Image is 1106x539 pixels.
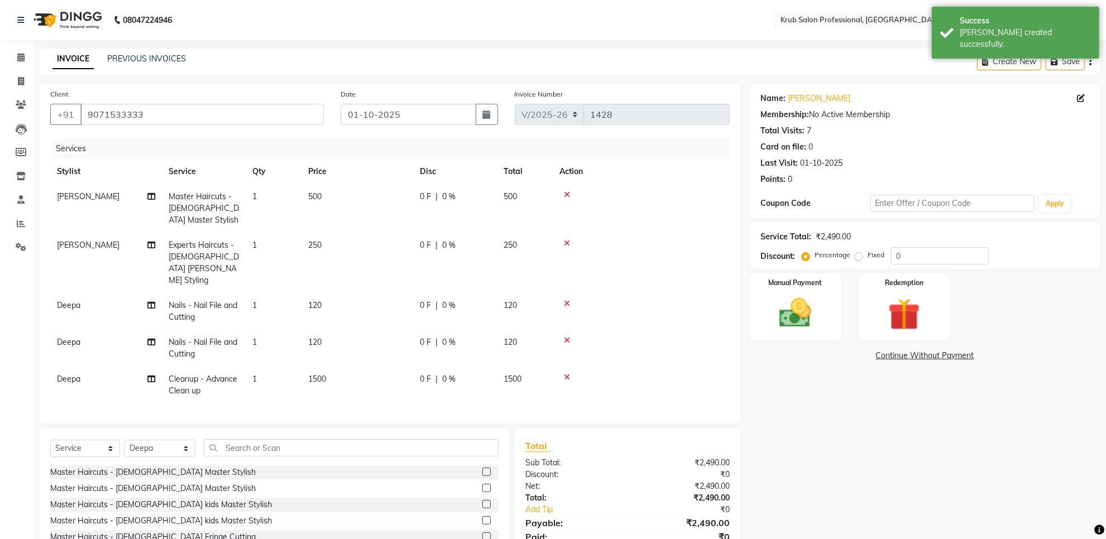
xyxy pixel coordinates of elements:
div: Bill created successfully. [960,27,1091,50]
label: Fixed [868,250,884,260]
div: Master Haircuts - [DEMOGRAPHIC_DATA] kids Master Stylish [50,515,272,527]
div: Success [960,15,1091,27]
a: INVOICE [52,49,94,69]
span: [PERSON_NAME] [57,240,119,250]
div: Card on file: [760,141,806,153]
span: 500 [308,191,322,201]
span: Deepa [57,337,80,347]
span: 0 % [442,191,456,203]
div: Total Visits: [760,125,805,137]
div: Points: [760,174,786,185]
span: | [435,373,438,385]
div: ₹2,490.00 [816,231,851,243]
a: [PERSON_NAME] [788,93,850,104]
div: Services [51,138,738,159]
img: logo [28,4,105,36]
span: 120 [308,300,322,310]
div: Master Haircuts - [DEMOGRAPHIC_DATA] Master Stylish [50,466,256,478]
a: PREVIOUS INVOICES [107,54,186,64]
a: Add Tip [517,504,646,516]
span: 120 [308,337,322,347]
span: 0 F [420,373,431,385]
span: 1 [252,337,257,347]
span: | [435,300,438,311]
span: | [435,336,438,348]
img: _gift.svg [878,295,930,334]
span: Master Haircuts - [DEMOGRAPHIC_DATA] Master Stylish [169,191,239,225]
div: Master Haircuts - [DEMOGRAPHIC_DATA] kids Master Stylish [50,499,272,511]
span: 0 F [420,191,431,203]
a: Continue Without Payment [751,350,1098,362]
button: Save [1046,53,1085,70]
div: ₹0 [628,469,738,480]
span: 0 % [442,300,456,311]
th: Total [497,159,553,184]
th: Stylist [50,159,162,184]
div: 7 [807,125,811,137]
div: Master Haircuts - [DEMOGRAPHIC_DATA] Master Stylish [50,483,256,494]
div: Discount: [760,251,795,262]
span: Total [525,440,551,452]
span: 250 [504,240,517,250]
button: Apply [1039,195,1071,212]
div: Coupon Code [760,198,870,209]
label: Client [50,89,68,99]
span: 0 % [442,373,456,385]
label: Percentage [815,250,850,260]
span: 1 [252,191,257,201]
span: | [435,239,438,251]
th: Qty [246,159,301,184]
div: No Active Membership [760,109,1089,121]
input: Search or Scan [204,439,499,456]
span: 1 [252,374,257,384]
span: [PERSON_NAME] [57,191,119,201]
div: Membership: [760,109,809,121]
span: 0 F [420,336,431,348]
th: Action [553,159,730,184]
span: 250 [308,240,322,250]
span: 1 [252,300,257,310]
span: 120 [504,300,517,310]
th: Price [301,159,413,184]
div: ₹2,490.00 [628,492,738,504]
span: 0 % [442,336,456,348]
span: 0 F [420,300,431,311]
img: _cash.svg [769,295,821,331]
button: +91 [50,104,82,125]
b: 08047224946 [123,4,172,36]
span: 0 % [442,239,456,251]
span: 1 [252,240,257,250]
input: Enter Offer / Coupon Code [870,195,1035,212]
div: ₹2,490.00 [628,516,738,530]
th: Service [162,159,246,184]
span: 1500 [308,374,326,384]
div: 0 [808,141,813,153]
span: Cleanup - Advance Clean up [169,374,237,396]
div: Service Total: [760,231,811,243]
span: | [435,191,438,203]
span: Deepa [57,300,80,310]
span: Deepa [57,374,80,384]
span: Nails - Nail File and Cutting [169,337,237,359]
div: ₹2,490.00 [628,480,738,492]
div: Last Visit: [760,157,798,169]
div: Discount: [517,469,628,480]
div: 01-10-2025 [800,157,842,169]
label: Invoice Number [515,89,563,99]
div: Payable: [517,516,628,530]
div: Net: [517,480,628,492]
th: Disc [413,159,497,184]
label: Date [341,89,356,99]
span: Experts Haircuts - [DEMOGRAPHIC_DATA] [PERSON_NAME] Styling [169,240,239,285]
span: Nails - Nail File and Cutting [169,300,237,322]
div: Total: [517,492,628,504]
div: ₹2,490.00 [628,457,738,469]
label: Manual Payment [769,278,822,288]
span: 500 [504,191,517,201]
div: Sub Total: [517,457,628,469]
span: 1500 [504,374,521,384]
div: Name: [760,93,786,104]
label: Redemption [885,278,923,288]
span: 0 F [420,239,431,251]
input: Search by Name/Mobile/Email/Code [80,104,324,125]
